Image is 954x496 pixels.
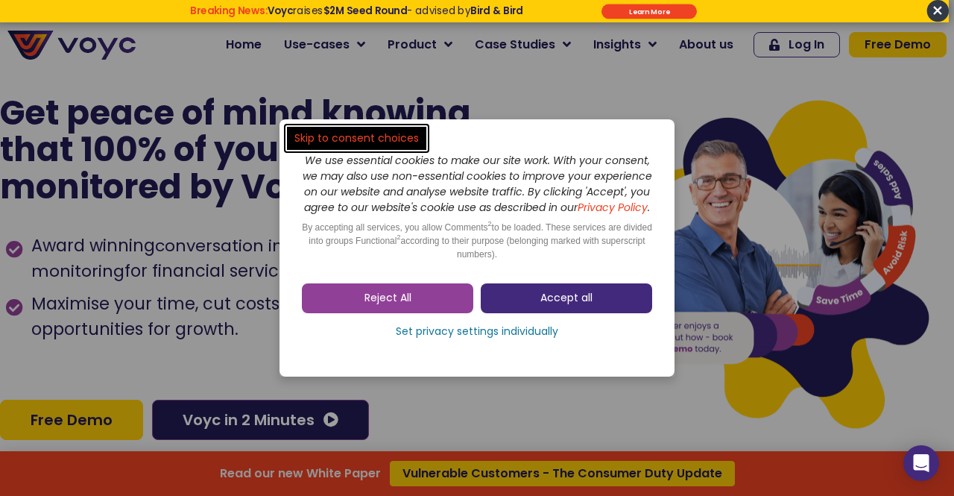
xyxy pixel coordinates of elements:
a: Reject All [302,283,473,313]
i: We use essential cookies to make our site work. With your consent, we may also use non-essential ... [303,153,652,215]
span: Job title [194,121,244,138]
a: Skip to consent choices [287,127,426,150]
a: Privacy Policy [578,200,648,215]
sup: 2 [488,220,492,227]
span: Reject All [364,291,411,306]
span: By accepting all services, you allow Comments to be loaded. These services are divided into group... [302,222,652,260]
span: Phone [194,60,231,77]
a: Accept all [481,283,652,313]
a: Set privacy settings individually [302,321,652,343]
span: Set privacy settings individually [396,324,558,339]
sup: 2 [397,233,400,241]
span: Accept all [540,291,593,306]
